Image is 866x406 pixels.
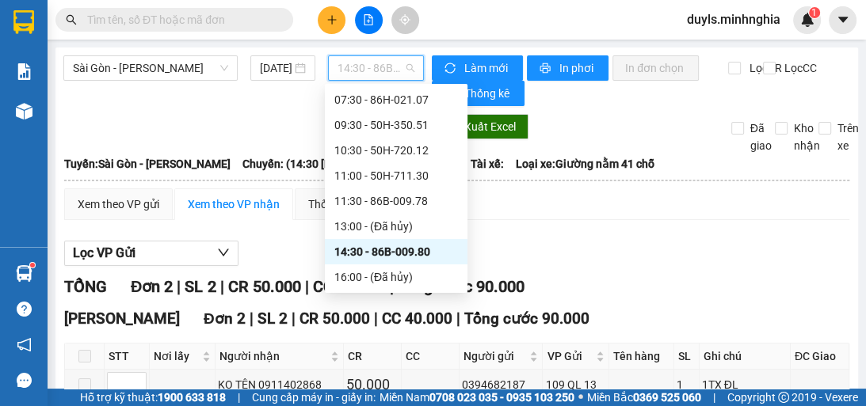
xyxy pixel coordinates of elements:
[16,265,32,282] img: warehouse-icon
[800,13,814,27] img: icon-new-feature
[612,55,699,81] button: In đơn chọn
[338,56,414,80] span: 14:30 - 86B-009.80
[334,243,458,260] div: 14:30 - 86B-009.80
[66,14,77,25] span: search
[374,309,378,328] span: |
[30,263,35,268] sup: 1
[391,6,419,34] button: aim
[743,59,784,77] span: Lọc CR
[559,59,596,77] span: In phơi
[547,347,592,365] span: VP Gửi
[609,343,674,370] th: Tên hàng
[402,343,460,370] th: CC
[105,343,150,370] th: STT
[17,302,32,317] span: question-circle
[809,7,820,18] sup: 1
[87,11,274,28] input: Tìm tên, số ĐT hoặc mã đơn
[227,277,300,296] span: CR 50.000
[334,142,458,159] div: 10:30 - 50H-720.12
[16,63,32,80] img: solution-icon
[204,309,246,328] span: Đơn 2
[188,195,280,213] div: Xem theo VP nhận
[831,120,865,154] span: Trên xe
[158,391,226,404] strong: 1900 633 818
[355,6,383,34] button: file-add
[344,343,402,370] th: CR
[64,241,238,266] button: Lọc VP Gửi
[346,374,399,396] div: 50.000
[80,389,226,406] span: Hỗ trợ kỹ thuật:
[318,6,345,34] button: plus
[219,277,223,296] span: |
[185,277,216,296] span: SL 2
[836,13,850,27] span: caret-down
[154,347,199,365] span: Nơi lấy
[380,389,574,406] span: Miền Nam
[17,373,32,388] span: message
[543,370,608,400] td: 109 QL 13
[73,243,135,263] span: Lọc VP Gửi
[829,6,856,34] button: caret-down
[64,277,107,296] span: TỔNG
[674,343,700,370] th: SL
[292,309,296,328] span: |
[334,218,458,235] div: 13:00 - (Đã hủy)
[578,394,583,400] span: ⚪️
[334,192,458,210] div: 11:30 - 86B-009.78
[252,389,376,406] span: Cung cấp máy in - giấy in:
[17,337,32,352] span: notification
[131,277,173,296] span: Đơn 2
[677,376,696,393] div: 1
[363,14,374,25] span: file-add
[432,81,525,106] button: bar-chartThống kê
[700,343,791,370] th: Ghi chú
[464,85,512,102] span: Thống kê
[434,114,528,139] button: downloadXuất Excel
[674,9,793,29] span: duyls.minhnghia
[587,389,701,406] span: Miền Bắc
[64,157,231,170] b: Tuyến: Sài Gòn - [PERSON_NAME]
[242,155,358,173] span: Chuyến: (14:30 [DATE])
[219,347,327,365] span: Người nhận
[218,376,341,393] div: KO TÊN 0911402868
[238,389,240,406] span: |
[462,376,540,393] div: 0394682187
[788,120,826,154] span: Kho nhận
[464,118,516,135] span: Xuất Excel
[464,59,510,77] span: Làm mới
[791,343,849,370] th: ĐC Giao
[399,14,410,25] span: aim
[258,309,288,328] span: SL 2
[13,10,34,34] img: logo-vxr
[633,391,701,404] strong: 0369 525 060
[260,59,292,77] input: 12/08/2025
[334,91,458,108] div: 07:30 - 86H-021.07
[811,7,817,18] span: 1
[429,391,574,404] strong: 0708 023 035 - 0935 103 250
[382,309,452,328] span: CC 40.000
[334,116,458,134] div: 09:30 - 50H-350.51
[73,56,228,80] span: Sài Gòn - Phan Rí
[778,392,789,403] span: copyright
[299,309,370,328] span: CR 50.000
[432,55,523,81] button: syncLàm mới
[540,63,553,75] span: printer
[778,59,819,77] span: Lọc CC
[527,55,608,81] button: printerIn phơi
[326,14,338,25] span: plus
[334,167,458,184] div: 11:00 - 50H-711.30
[304,277,308,296] span: |
[308,195,353,213] div: Thống kê
[16,103,32,120] img: warehouse-icon
[177,277,181,296] span: |
[471,155,504,173] span: Tài xế:
[456,309,460,328] span: |
[444,63,458,75] span: sync
[702,376,788,393] div: 1TX ĐL
[78,195,159,213] div: Xem theo VP gửi
[464,347,527,365] span: Người gửi
[250,309,254,328] span: |
[64,309,180,328] span: [PERSON_NAME]
[217,246,230,259] span: down
[713,389,715,406] span: |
